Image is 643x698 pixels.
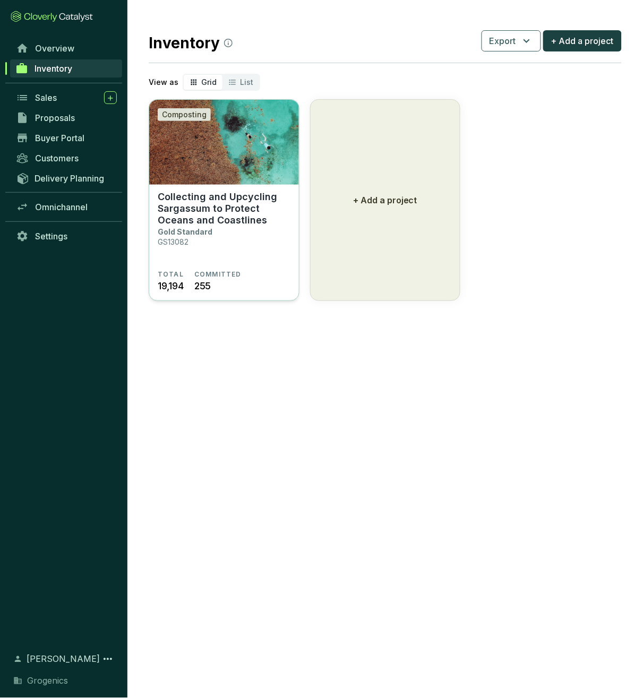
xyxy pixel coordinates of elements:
[35,92,57,103] span: Sales
[194,270,242,279] span: COMMITTED
[11,129,122,147] a: Buyer Portal
[482,30,541,51] button: Export
[158,270,184,279] span: TOTAL
[158,237,188,246] p: GS13082
[35,133,84,143] span: Buyer Portal
[35,173,104,184] span: Delivery Planning
[10,59,122,77] a: Inventory
[11,227,122,245] a: Settings
[490,35,516,47] span: Export
[149,32,233,54] h2: Inventory
[11,169,122,187] a: Delivery Planning
[35,153,79,163] span: Customers
[543,30,622,51] button: + Add a project
[149,99,299,301] a: Collecting and Upcycling Sargassum to Protect Oceans and CoastlinesCompostingCollecting and Upcyc...
[35,202,88,212] span: Omnichannel
[11,198,122,216] a: Omnichannel
[194,279,211,293] span: 255
[35,231,67,242] span: Settings
[35,63,72,74] span: Inventory
[551,35,614,47] span: + Add a project
[240,77,253,87] span: List
[11,109,122,127] a: Proposals
[353,194,417,206] p: + Add a project
[158,191,290,226] p: Collecting and Upcycling Sargassum to Protect Oceans and Coastlines
[27,675,68,687] span: Grogenics
[27,653,100,666] span: [PERSON_NAME]
[149,77,178,88] p: View as
[183,74,260,91] div: segmented control
[310,99,461,301] button: + Add a project
[11,89,122,107] a: Sales
[35,43,74,54] span: Overview
[201,77,217,87] span: Grid
[11,149,122,167] a: Customers
[11,39,122,57] a: Overview
[35,113,75,123] span: Proposals
[149,100,299,185] img: Collecting and Upcycling Sargassum to Protect Oceans and Coastlines
[158,227,212,236] p: Gold Standard
[158,279,184,293] span: 19,194
[158,108,211,121] div: Composting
